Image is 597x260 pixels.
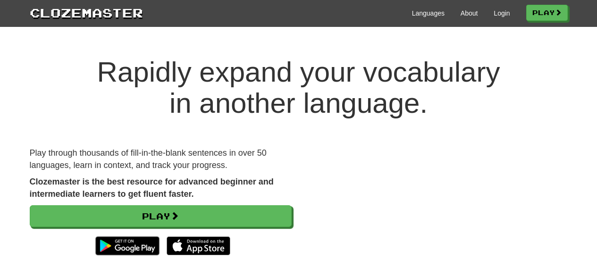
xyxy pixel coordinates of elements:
a: About [461,8,478,18]
img: Download_on_the_App_Store_Badge_US-UK_135x40-25178aeef6eb6b83b96f5f2d004eda3bffbb37122de64afbaef7... [167,236,230,255]
a: Languages [412,8,445,18]
a: Play [526,5,568,21]
a: Login [494,8,510,18]
strong: Clozemaster is the best resource for advanced beginner and intermediate learners to get fluent fa... [30,177,274,199]
a: Play [30,205,292,227]
img: Get it on Google Play [91,232,164,260]
p: Play through thousands of fill-in-the-blank sentences in over 50 languages, learn in context, and... [30,147,292,171]
a: Clozemaster [30,4,143,21]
